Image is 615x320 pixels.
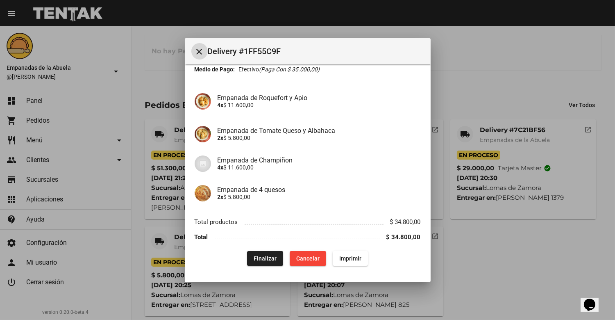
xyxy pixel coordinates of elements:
img: 07c47add-75b0-4ce5-9aba-194f44787723.jpg [195,155,211,172]
p: $ 5.800,00 [218,135,421,141]
b: 4x [218,164,224,171]
h4: Empanada de Champiñon [218,156,421,164]
button: Imprimir [333,251,368,266]
h4: Empanada de Roquefort y Apio [218,94,421,102]
img: d59fadef-f63f-4083-8943-9e902174ec49.jpg [195,93,211,110]
img: 363ca94e-5ed4-4755-8df0-ca7d50f4a994.jpg [195,185,211,201]
p: $ 11.600,00 [218,164,421,171]
span: Efectivo [238,65,320,73]
strong: Medio de Pago: [195,65,235,73]
b: 2x [218,135,224,141]
img: b2392df3-fa09-40df-9618-7e8db6da82b5.jpg [195,126,211,142]
button: Cancelar [290,251,326,266]
span: Finalizar [254,255,277,262]
h4: Empanada de Tomate Queso y Albahaca [218,127,421,135]
span: Cancelar [296,255,320,262]
li: Total $ 34.800,00 [195,229,421,245]
strong: Entregar en: [195,58,227,64]
b: 4x [218,102,224,108]
mat-icon: Cerrar [195,47,204,57]
h4: Empanada de 4 quesos [218,186,421,194]
li: Total productos $ 34.800,00 [195,215,421,230]
span: Imprimir [339,255,361,262]
span: Delivery #1FF55C9F [208,45,424,58]
i: (Paga con $ 35.000,00) [259,66,320,73]
button: Cerrar [191,43,208,59]
p: $ 5.800,00 [218,194,421,200]
b: 2x [218,194,224,200]
p: $ 11.600,00 [218,102,421,108]
button: Finalizar [247,251,283,266]
iframe: chat widget [581,287,607,312]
